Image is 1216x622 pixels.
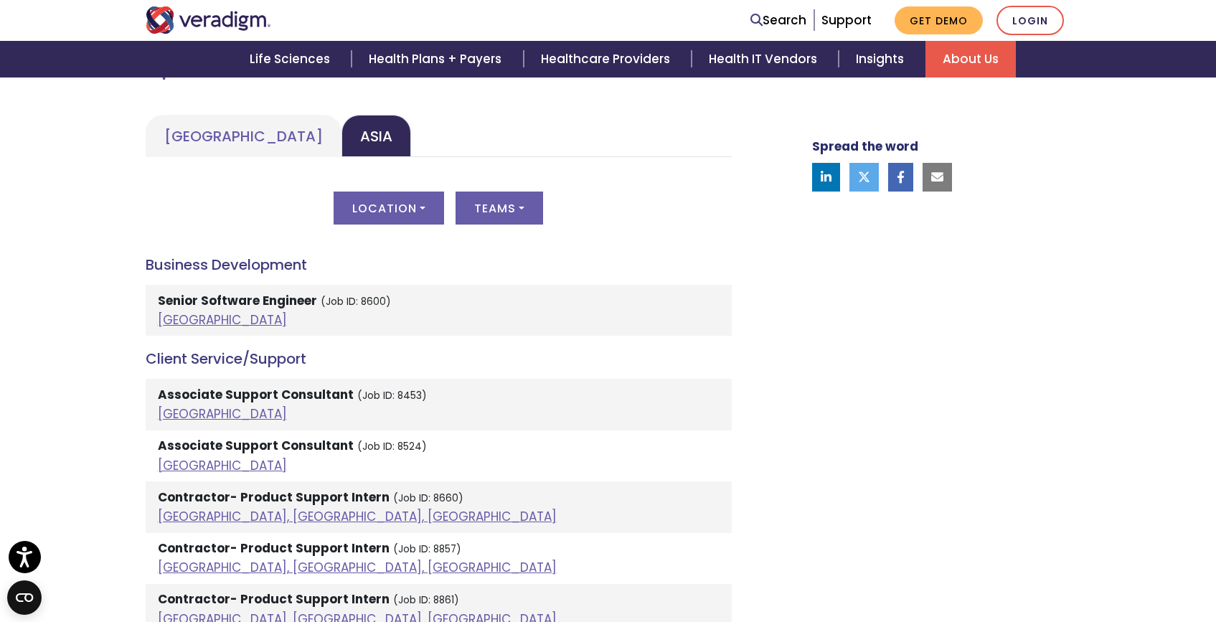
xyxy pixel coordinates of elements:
[321,295,391,308] small: (Job ID: 8600)
[232,41,352,77] a: Life Sciences
[146,256,732,273] h4: Business Development
[158,311,287,329] a: [GEOGRAPHIC_DATA]
[925,41,1016,77] a: About Us
[821,11,872,29] a: Support
[158,508,557,525] a: [GEOGRAPHIC_DATA], [GEOGRAPHIC_DATA], [GEOGRAPHIC_DATA]
[341,115,411,157] a: Asia
[158,539,390,557] strong: Contractor- Product Support Intern
[750,11,806,30] a: Search
[158,386,354,403] strong: Associate Support Consultant
[158,559,557,576] a: [GEOGRAPHIC_DATA], [GEOGRAPHIC_DATA], [GEOGRAPHIC_DATA]
[158,489,390,506] strong: Contractor- Product Support Intern
[456,192,543,225] button: Teams
[146,6,271,34] img: Veradigm logo
[393,593,459,607] small: (Job ID: 8861)
[146,115,341,157] a: [GEOGRAPHIC_DATA]
[393,491,463,505] small: (Job ID: 8660)
[7,580,42,615] button: Open CMP widget
[357,389,427,402] small: (Job ID: 8453)
[895,6,983,34] a: Get Demo
[158,590,390,608] strong: Contractor- Product Support Intern
[146,56,732,80] h2: Open Positions
[158,405,287,423] a: [GEOGRAPHIC_DATA]
[146,350,732,367] h4: Client Service/Support
[839,41,925,77] a: Insights
[158,292,317,309] strong: Senior Software Engineer
[812,138,918,155] strong: Spread the word
[158,457,287,474] a: [GEOGRAPHIC_DATA]
[996,6,1064,35] a: Login
[393,542,461,556] small: (Job ID: 8857)
[357,440,427,453] small: (Job ID: 8524)
[692,41,839,77] a: Health IT Vendors
[334,192,444,225] button: Location
[158,437,354,454] strong: Associate Support Consultant
[524,41,692,77] a: Healthcare Providers
[352,41,523,77] a: Health Plans + Payers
